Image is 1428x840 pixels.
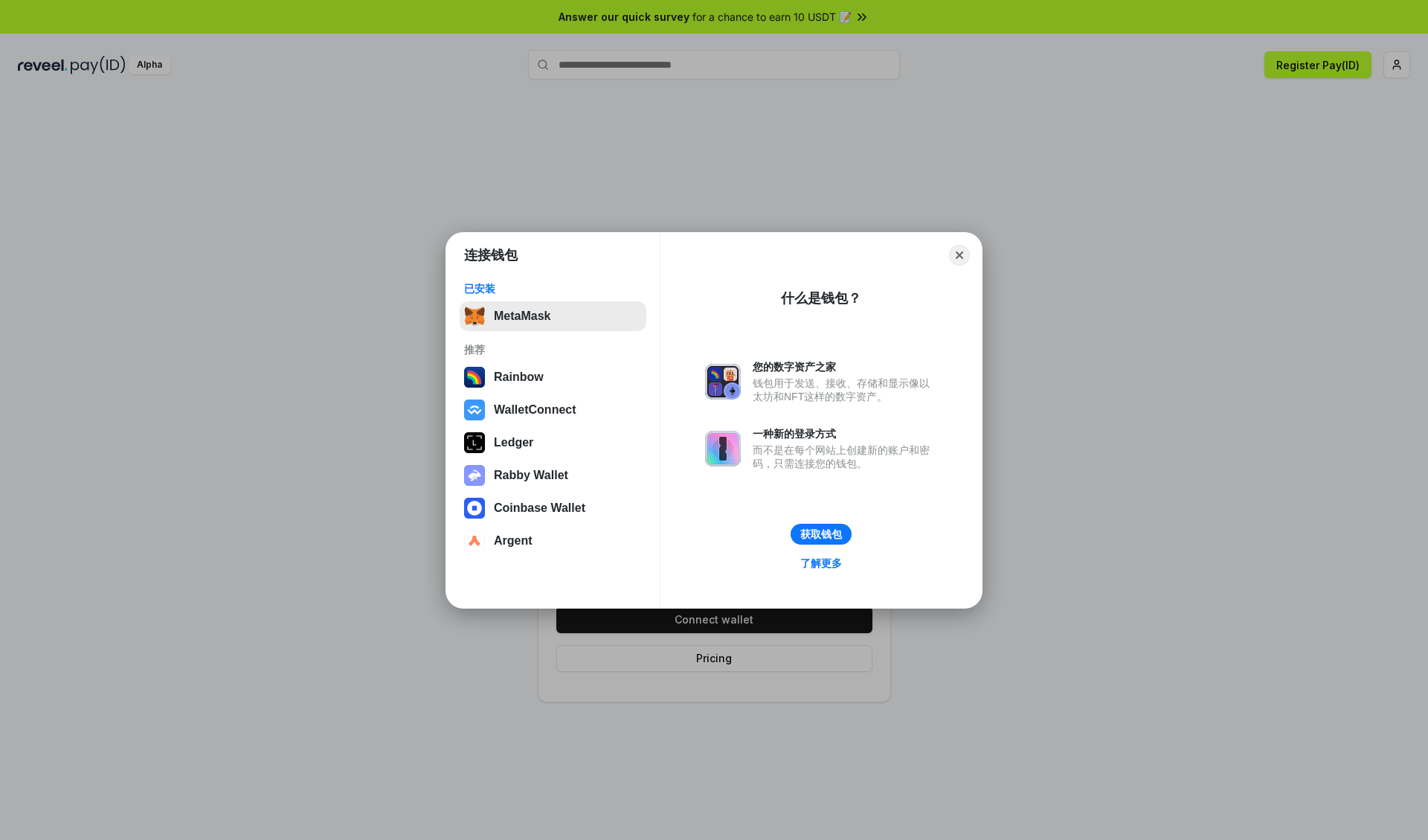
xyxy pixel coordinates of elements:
[460,428,646,458] button: Ledger
[464,282,642,295] div: 已安装
[460,461,646,490] button: Rabby Wallet
[464,530,485,551] img: svg+xml,%3Csvg%20width%3D%2228%22%20height%3D%2228%22%20viewBox%3D%220%200%2028%2028%22%20fill%3D...
[791,554,851,573] a: 了解更多
[494,501,585,515] div: Coinbase Wallet
[753,443,937,470] div: 而不是在每个网站上创建新的账户和密码，只需连接您的钱包。
[494,403,576,417] div: WalletConnect
[753,360,937,373] div: 您的数字资产之家
[494,534,533,548] div: Argent
[464,246,518,264] h1: 连接钱包
[800,528,842,541] div: 获取钱包
[464,498,485,519] img: svg+xml,%3Csvg%20width%3D%2228%22%20height%3D%2228%22%20viewBox%3D%220%200%2028%2028%22%20fill%3D...
[460,301,646,331] button: MetaMask
[791,524,852,545] button: 获取钱包
[464,306,485,327] img: svg+xml,%3Csvg%20fill%3D%22none%22%20height%3D%2233%22%20viewBox%3D%220%200%2035%2033%22%20width%...
[460,395,646,425] button: WalletConnect
[460,362,646,392] button: Rainbow
[464,432,485,453] img: svg+xml,%3Csvg%20xmlns%3D%22http%3A%2F%2Fwww.w3.org%2F2000%2Fsvg%22%20width%3D%2228%22%20height%3...
[949,245,970,266] button: Close
[705,364,741,400] img: svg+xml,%3Csvg%20xmlns%3D%22http%3A%2F%2Fwww.w3.org%2F2000%2Fsvg%22%20fill%3D%22none%22%20viewBox...
[464,465,485,486] img: svg+xml,%3Csvg%20xmlns%3D%22http%3A%2F%2Fwww.w3.org%2F2000%2Fsvg%22%20fill%3D%22none%22%20viewBox...
[494,310,550,323] div: MetaMask
[494,436,533,449] div: Ledger
[781,289,861,307] div: 什么是钱包？
[460,526,646,556] button: Argent
[705,431,741,467] img: svg+xml,%3Csvg%20xmlns%3D%22http%3A%2F%2Fwww.w3.org%2F2000%2Fsvg%22%20fill%3D%22none%22%20viewBox...
[464,367,485,388] img: svg+xml,%3Csvg%20width%3D%22120%22%20height%3D%22120%22%20viewBox%3D%220%200%20120%20120%22%20fil...
[460,493,646,523] button: Coinbase Wallet
[800,557,842,570] div: 了解更多
[464,400,485,420] img: svg+xml,%3Csvg%20width%3D%2228%22%20height%3D%2228%22%20viewBox%3D%220%200%2028%2028%22%20fill%3D...
[494,371,544,384] div: Rainbow
[494,469,568,482] div: Rabby Wallet
[753,427,937,440] div: 一种新的登录方式
[753,376,937,403] div: 钱包用于发送、接收、存储和显示像以太坊和NFT这样的数字资产。
[464,343,642,356] div: 推荐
